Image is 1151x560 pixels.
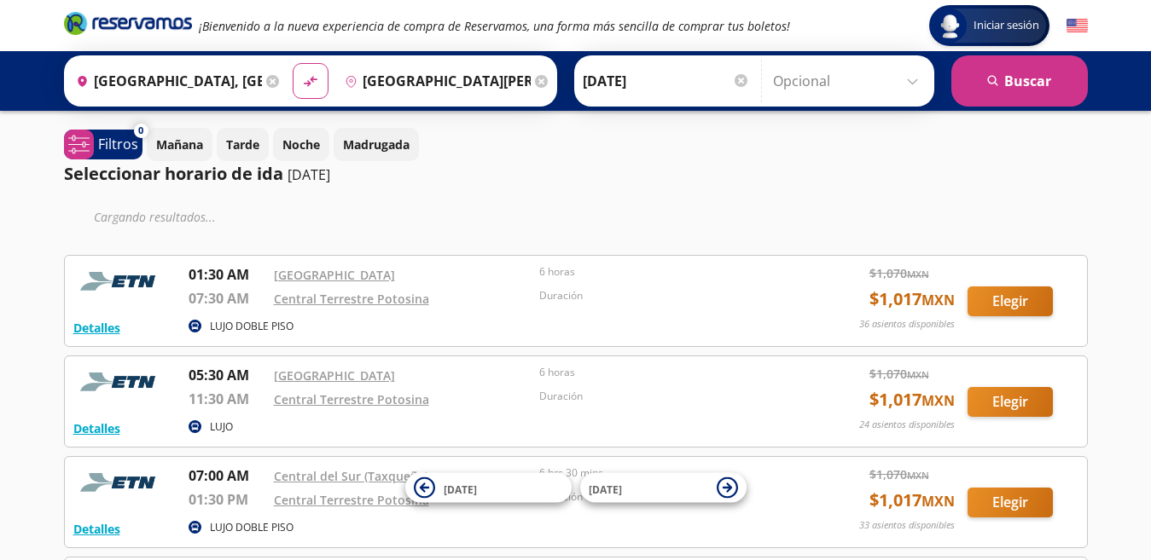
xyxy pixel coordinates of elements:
p: 6 horas [539,365,797,380]
button: Detalles [73,419,120,437]
p: Duración [539,389,797,404]
button: Mañana [147,128,212,161]
span: [DATE] [589,482,622,496]
p: 07:00 AM [189,465,265,486]
a: [GEOGRAPHIC_DATA] [274,267,395,283]
p: Noche [282,136,320,153]
p: 01:30 PM [189,489,265,510]
span: Iniciar sesión [967,17,1046,34]
p: Tarde [226,136,259,153]
button: Buscar [951,55,1088,107]
button: Elegir [968,488,1053,517]
p: LUJO DOBLE PISO [210,520,294,535]
em: Cargando resultados ... [94,209,216,225]
p: Mañana [156,136,203,153]
button: English [1067,15,1088,37]
p: Filtros [98,134,138,154]
button: [DATE] [580,473,747,503]
a: [GEOGRAPHIC_DATA] [274,367,395,384]
input: Buscar Destino [338,60,531,102]
button: Elegir [968,387,1053,417]
p: [DATE] [288,165,330,185]
img: RESERVAMOS [73,465,167,499]
small: MXN [907,469,929,482]
p: Seleccionar horario de ida [64,161,283,187]
p: LUJO [210,419,233,435]
button: Madrugada [334,128,419,161]
p: 36 asientos disponibles [859,317,955,332]
p: LUJO DOBLE PISO [210,319,294,334]
button: 0Filtros [64,130,142,159]
input: Opcional [773,60,926,102]
button: [DATE] [405,473,572,503]
small: MXN [907,268,929,280]
img: RESERVAMOS [73,365,167,399]
p: 6 horas [539,264,797,280]
p: 33 asientos disponibles [859,518,955,533]
p: 07:30 AM [189,288,265,309]
a: Brand Logo [64,10,192,41]
span: $ 1,017 [869,488,955,513]
p: Duración [539,288,797,303]
em: ¡Bienvenido a la nueva experiencia de compra de Reservamos, una forma más sencilla de comprar tus... [199,18,790,34]
button: Noche [273,128,329,161]
a: Central Terrestre Potosina [274,291,429,307]
button: Elegir [968,286,1053,316]
p: 6 hrs 30 mins [539,465,797,481]
p: 24 asientos disponibles [859,418,955,432]
button: Detalles [73,520,120,538]
span: $ 1,017 [869,286,955,312]
img: RESERVAMOS [73,264,167,298]
p: 01:30 AM [189,264,265,285]
input: Elegir Fecha [583,60,750,102]
i: Brand Logo [64,10,192,36]
small: MXN [921,391,955,410]
small: MXN [907,368,929,381]
a: Central Terrestre Potosina [274,492,429,508]
small: MXN [921,291,955,309]
span: $ 1,070 [869,465,929,483]
small: MXN [921,492,955,511]
p: 11:30 AM [189,389,265,409]
span: $ 1,070 [869,264,929,282]
a: Central del Sur (Taxqueña) [274,468,428,484]
span: $ 1,017 [869,387,955,413]
p: Madrugada [343,136,410,153]
input: Buscar Origen [69,60,262,102]
a: Central Terrestre Potosina [274,391,429,407]
span: [DATE] [444,482,477,496]
button: Detalles [73,319,120,337]
p: 05:30 AM [189,365,265,385]
span: 0 [138,124,143,138]
button: Tarde [217,128,269,161]
span: $ 1,070 [869,365,929,383]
